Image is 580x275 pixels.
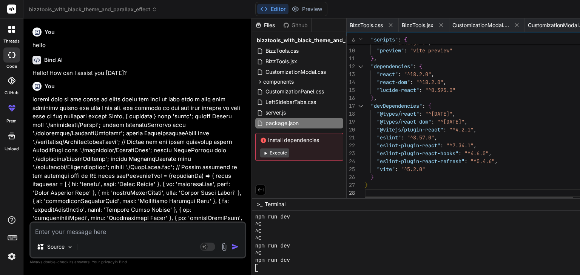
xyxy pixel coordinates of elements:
[347,150,355,157] div: 23
[371,102,422,109] span: "devDependencies"
[377,166,395,173] span: "vite"
[377,150,458,157] span: "eslint-plugin-react-hooks"
[425,110,452,117] span: "^[DATE]"
[347,126,355,134] div: 20
[265,67,327,76] span: CustomizationModal.css
[404,36,407,43] span: {
[255,214,290,221] span: npm run dev
[474,142,477,149] span: ,
[67,244,73,250] img: Pick Models
[371,174,374,180] span: }
[377,142,440,149] span: "eslint-plugin-react"
[265,87,325,96] span: CustomizationPanel.css
[474,126,477,133] span: ,
[350,21,383,29] span: BizzTools.css
[257,37,383,44] span: bizztools_with_black_theme_and_parallax_effect
[365,182,368,188] span: }
[443,79,446,86] span: ,
[458,150,461,157] span: :
[410,79,413,86] span: :
[449,126,474,133] span: "^4.2.1"
[265,200,285,208] span: Terminal
[347,134,355,142] div: 21
[434,134,437,141] span: ,
[288,4,325,14] button: Preview
[422,102,425,109] span: :
[347,110,355,118] div: 18
[29,258,246,266] p: Always double-check its answers. Your in Bind
[464,158,467,165] span: :
[404,47,407,54] span: :
[428,102,431,109] span: {
[470,158,495,165] span: "^0.4.6"
[413,63,416,70] span: :
[347,70,355,78] div: 13
[452,21,509,29] span: CustomizationModal.css
[347,118,355,126] div: 19
[443,126,446,133] span: :
[377,158,464,165] span: "eslint-plugin-react-refresh"
[347,63,355,70] div: 12
[347,78,355,86] div: 14
[371,63,413,70] span: "dependencies"
[347,86,355,94] div: 15
[5,250,18,263] img: settings
[377,118,431,125] span: "@types/react-dom"
[356,63,366,70] div: Click to collapse the range.
[263,78,294,86] span: components
[440,142,443,149] span: :
[398,36,401,43] span: :
[265,98,317,107] span: LeftSidebarTabs.css
[371,36,398,43] span: "scripts"
[347,102,355,110] div: 17
[371,55,374,62] span: }
[398,71,401,78] span: :
[47,243,65,251] p: Source
[260,148,289,157] button: Execute
[347,189,355,197] div: 28
[407,134,434,141] span: "^8.57.0"
[265,119,299,128] span: package.json
[5,90,19,96] label: GitHub
[402,21,433,29] span: BizzTools.jsx
[257,200,262,208] span: >_
[6,63,17,70] label: code
[377,126,443,133] span: "@vitejs/plugin-react"
[446,142,474,149] span: "^7.34.1"
[464,150,489,157] span: "^4.6.0"
[32,41,245,50] p: hello
[419,63,422,70] span: {
[29,6,157,13] span: bizztools_with_black_theme_and_parallax_effect
[419,110,422,117] span: :
[3,38,20,44] label: threads
[377,87,419,93] span: "lucide-react"
[220,243,228,251] img: attachment
[377,110,419,117] span: "@types/react"
[45,28,55,36] h6: You
[452,110,455,117] span: ,
[44,56,63,64] h6: Bind AI
[347,165,355,173] div: 25
[255,257,290,264] span: npm run dev
[377,134,401,141] span: "eslint"
[464,118,467,125] span: ,
[32,69,245,78] p: Hello! How can I assist you [DATE]?
[6,118,17,124] label: prem
[255,235,262,242] span: ^C
[347,47,355,55] div: 10
[374,55,377,62] span: ,
[377,47,404,54] span: "preview"
[410,47,452,54] span: "vite preview"
[401,166,425,173] span: "^5.2.0"
[347,173,355,181] div: 26
[347,55,355,63] div: 11
[257,4,288,14] button: Editor
[347,157,355,165] div: 24
[431,71,434,78] span: ,
[255,228,262,235] span: ^C
[431,118,434,125] span: :
[404,71,431,78] span: "^18.2.0"
[347,142,355,150] div: 22
[280,21,311,29] div: Github
[371,95,374,101] span: }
